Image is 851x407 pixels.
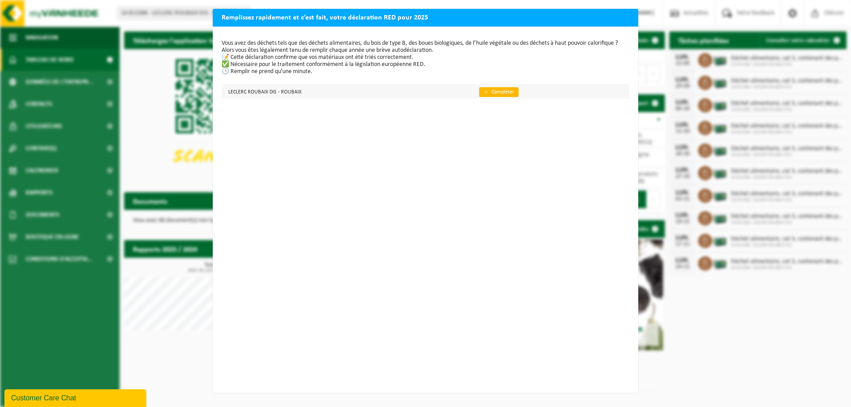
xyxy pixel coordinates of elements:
h2: Remplissez rapidement et c’est fait, votre déclaration RED pour 2025 [213,9,638,26]
td: LECLERC ROUBAIX DIS - ROUBAIX [222,84,472,99]
iframe: chat widget [4,388,148,407]
p: Vous avez des déchets tels que des déchets alimentaires, du bois de type B, des boues biologiques... [222,40,629,75]
a: 👉 Compléter [479,87,519,97]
